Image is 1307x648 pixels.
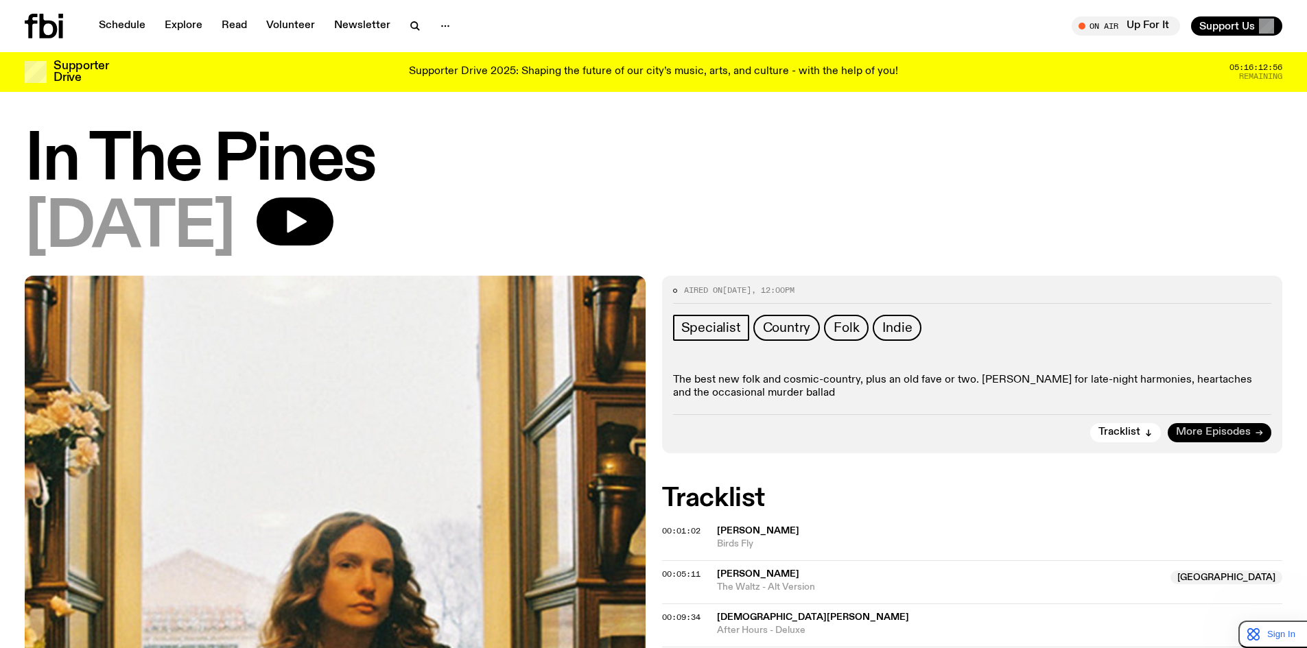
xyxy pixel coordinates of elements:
[662,614,700,621] button: 00:09:34
[662,571,700,578] button: 00:05:11
[882,320,912,335] span: Indie
[751,285,794,296] span: , 12:00pm
[824,315,869,341] a: Folk
[1072,16,1180,36] button: On AirUp For It
[409,66,898,78] p: Supporter Drive 2025: Shaping the future of our city’s music, arts, and culture - with the help o...
[717,538,1283,551] span: Birds Fly
[1229,64,1282,71] span: 05:16:12:56
[717,581,1163,594] span: The Waltz - Alt Version
[1191,16,1282,36] button: Support Us
[763,320,811,335] span: Country
[722,285,751,296] span: [DATE]
[326,16,399,36] a: Newsletter
[1168,423,1271,442] a: More Episodes
[54,60,108,84] h3: Supporter Drive
[873,315,921,341] a: Indie
[662,568,700,579] span: 00:05:11
[662,612,700,623] span: 00:09:34
[717,569,799,579] span: [PERSON_NAME]
[681,320,741,335] span: Specialist
[662,527,700,535] button: 00:01:02
[91,16,154,36] a: Schedule
[1090,423,1161,442] button: Tracklist
[673,315,749,341] a: Specialist
[156,16,211,36] a: Explore
[662,525,700,536] span: 00:01:02
[717,526,799,536] span: [PERSON_NAME]
[1176,427,1251,437] span: More Episodes
[684,285,722,296] span: Aired on
[717,612,909,622] span: [DEMOGRAPHIC_DATA][PERSON_NAME]
[1170,571,1282,584] span: [GEOGRAPHIC_DATA]
[25,197,235,259] span: [DATE]
[1199,20,1255,32] span: Support Us
[662,486,1283,511] h2: Tracklist
[673,374,1272,400] p: The best new folk and cosmic-country, plus an old fave or two. [PERSON_NAME] for late-night harmo...
[753,315,821,341] a: Country
[213,16,255,36] a: Read
[1239,73,1282,80] span: Remaining
[258,16,323,36] a: Volunteer
[25,130,1282,192] h1: In The Pines
[1098,427,1140,437] span: Tracklist
[717,624,1283,637] span: After Hours - Deluxe
[834,320,859,335] span: Folk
